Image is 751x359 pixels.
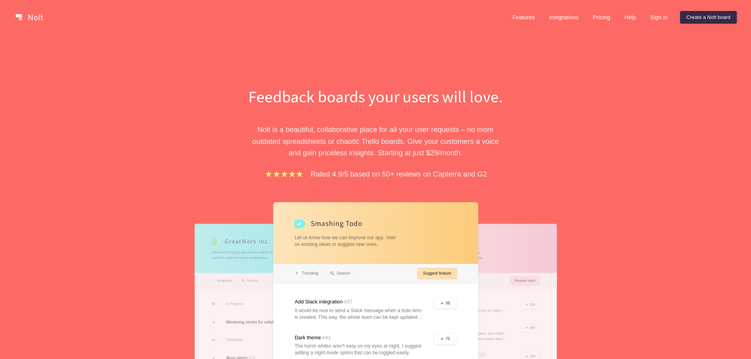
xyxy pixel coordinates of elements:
[542,11,585,24] a: Integrations
[311,168,487,180] p: Rated 4.9/5 based on 50+ reviews on Capterra and G2
[680,11,737,24] a: Create a Nolt board
[264,169,304,179] img: stars.b067e34983.png
[506,11,541,24] a: Features
[618,11,643,24] a: Help
[240,124,512,158] p: Nolt is a beautiful, collaborative place for all your user requests – no more outdated spreadshee...
[587,11,617,24] a: Pricing
[644,11,674,24] a: Sign in
[240,85,512,108] h1: Feedback boards your users will love.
